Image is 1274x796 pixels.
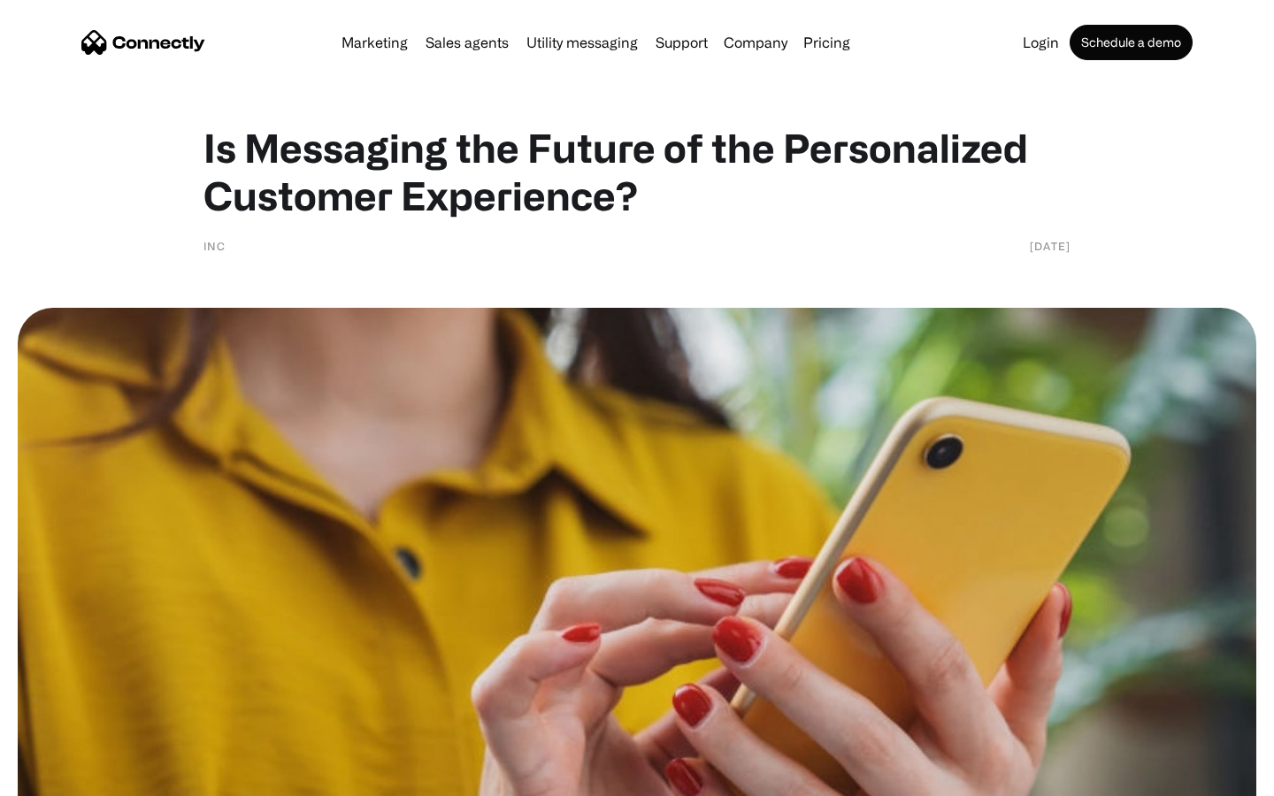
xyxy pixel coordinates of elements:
[519,35,645,50] a: Utility messaging
[81,29,205,56] a: home
[718,30,793,55] div: Company
[1070,25,1193,60] a: Schedule a demo
[796,35,857,50] a: Pricing
[203,124,1071,219] h1: Is Messaging the Future of the Personalized Customer Experience?
[1016,35,1066,50] a: Login
[334,35,415,50] a: Marketing
[724,30,787,55] div: Company
[418,35,516,50] a: Sales agents
[18,765,106,790] aside: Language selected: English
[203,237,226,255] div: Inc
[649,35,715,50] a: Support
[35,765,106,790] ul: Language list
[1030,237,1071,255] div: [DATE]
